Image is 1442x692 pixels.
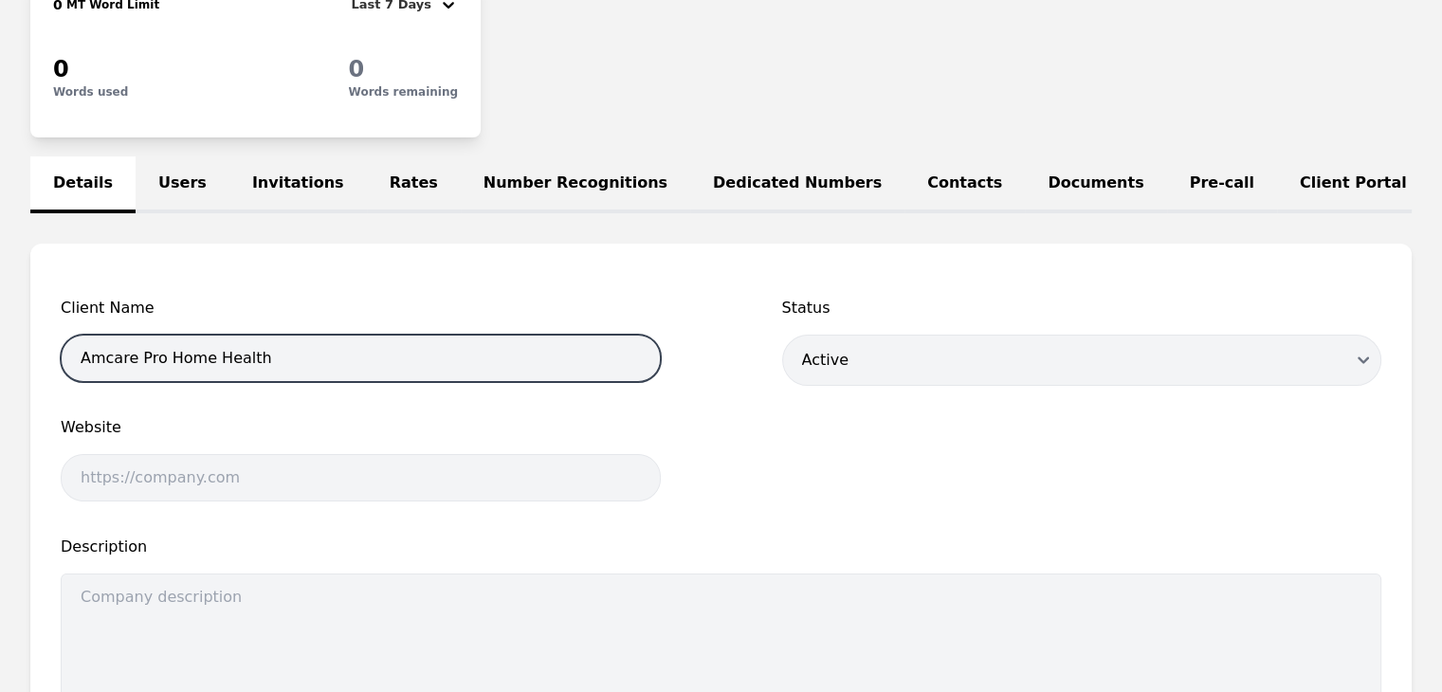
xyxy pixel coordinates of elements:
p: Words remaining [349,84,458,100]
span: Description [61,536,1381,558]
span: 0 [53,56,69,82]
input: Client name [61,335,661,382]
p: Words used [53,84,128,100]
span: Client Name [61,297,661,319]
a: Invitations [229,156,367,213]
a: Number Recognitions [461,156,690,213]
a: Users [136,156,229,213]
a: Dedicated Numbers [690,156,904,213]
a: Pre-call [1167,156,1277,213]
span: Website [61,416,661,439]
a: Client Portal [1277,156,1430,213]
a: Rates [367,156,461,213]
a: Documents [1025,156,1166,213]
a: Contacts [904,156,1025,213]
input: https://company.com [61,454,661,501]
span: 0 [349,56,365,82]
span: Status [782,297,1382,319]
